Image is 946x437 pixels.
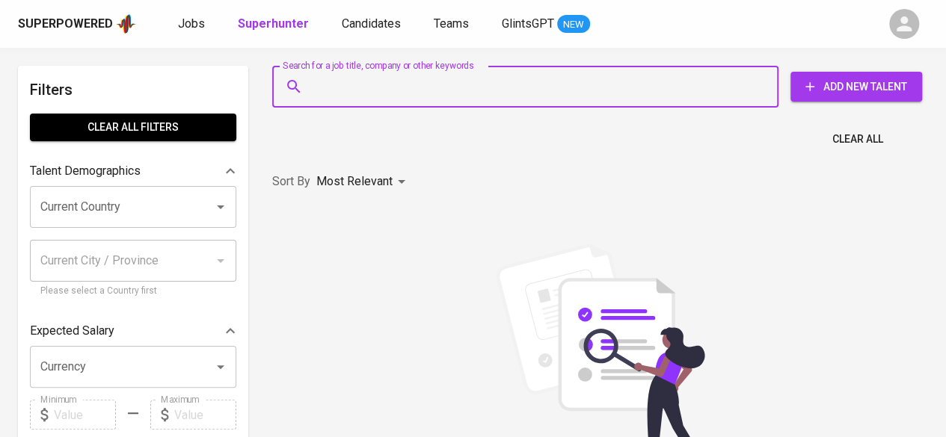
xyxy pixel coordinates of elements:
[434,16,469,31] span: Teams
[434,15,472,34] a: Teams
[42,118,224,137] span: Clear All filters
[826,125,889,153] button: Clear All
[18,16,113,33] div: Superpowered
[238,16,309,31] b: Superhunter
[790,72,922,102] button: Add New Talent
[502,16,554,31] span: GlintsGPT
[178,15,208,34] a: Jobs
[30,114,236,141] button: Clear All filters
[54,400,116,430] input: Value
[832,130,883,149] span: Clear All
[30,316,236,346] div: Expected Salary
[30,78,236,102] h6: Filters
[30,156,236,186] div: Talent Demographics
[18,13,136,35] a: Superpoweredapp logo
[210,196,231,217] button: Open
[316,173,393,190] p: Most Relevant
[174,400,236,430] input: Value
[40,284,226,299] p: Please select a Country first
[316,168,411,196] div: Most Relevant
[178,16,205,31] span: Jobs
[30,322,114,340] p: Expected Salary
[116,13,136,35] img: app logo
[30,162,141,180] p: Talent Demographics
[238,15,312,34] a: Superhunter
[557,17,590,32] span: NEW
[342,16,401,31] span: Candidates
[802,78,910,96] span: Add New Talent
[502,15,590,34] a: GlintsGPT NEW
[272,173,310,190] p: Sort By
[210,356,231,377] button: Open
[342,15,404,34] a: Candidates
